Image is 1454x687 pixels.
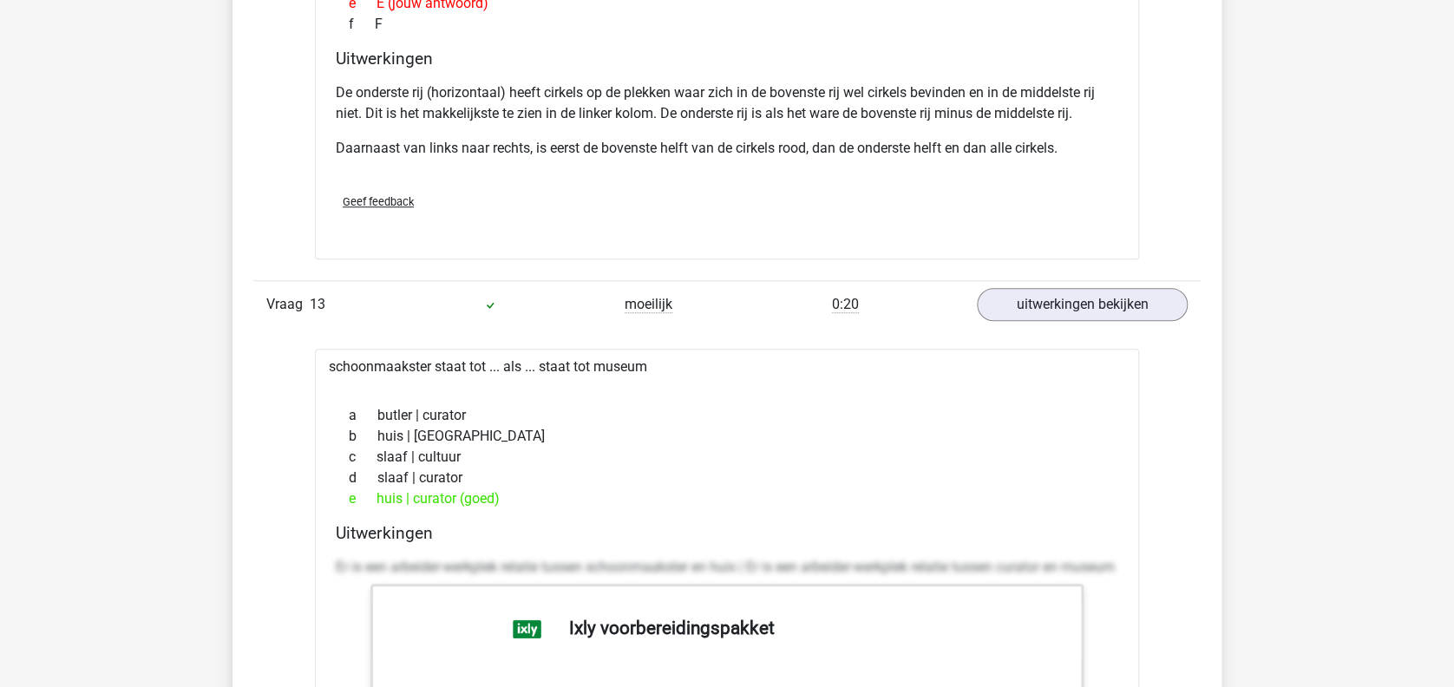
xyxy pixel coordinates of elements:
[310,296,325,312] span: 13
[349,447,377,468] span: c
[832,296,859,313] span: 0:20
[336,82,1118,124] p: De onderste rij (horizontaal) heeft cirkels op de plekken waar zich in de bovenste rij wel cirkel...
[336,468,1118,488] div: slaaf | curator
[349,468,377,488] span: d
[336,405,1118,426] div: butler | curator
[336,488,1118,509] div: huis | curator (goed)
[336,447,1118,468] div: slaaf | cultuur
[349,426,377,447] span: b
[336,138,1118,159] p: Daarnaast van links naar rechts, is eerst de bovenste helft van de cirkels rood, dan de onderste ...
[336,523,1118,543] h4: Uitwerkingen
[336,557,1118,578] p: Er is een arbeider-werkplek relatie tussen schoonmaakster en huis | Er is een arbeider-werkplek r...
[336,426,1118,447] div: huis | [GEOGRAPHIC_DATA]
[336,14,1118,35] div: F
[977,288,1188,321] a: uitwerkingen bekijken
[349,14,375,35] span: f
[336,49,1118,69] h4: Uitwerkingen
[343,195,414,208] span: Geef feedback
[266,294,310,315] span: Vraag
[625,296,672,313] span: moeilijk
[349,488,377,509] span: e
[349,405,377,426] span: a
